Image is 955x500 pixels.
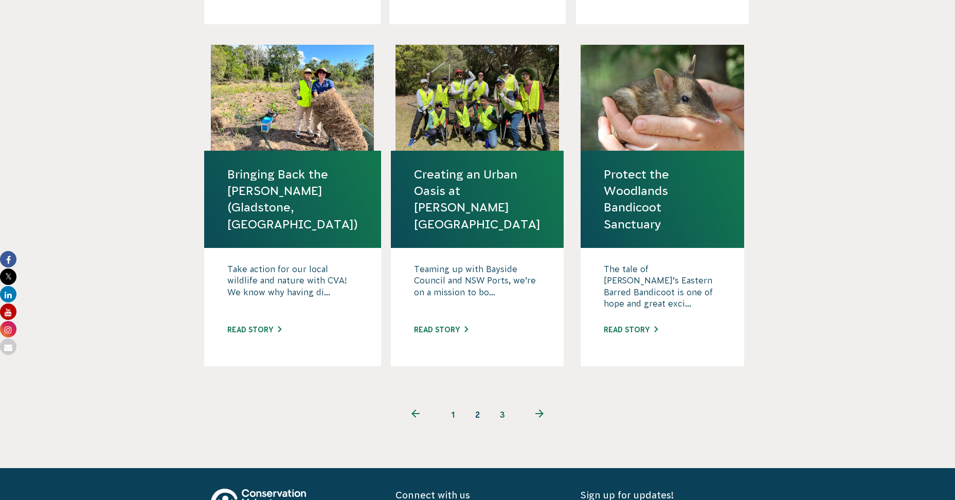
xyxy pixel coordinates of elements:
[227,166,358,233] a: Bringing Back the [PERSON_NAME] (Gladstone, [GEOGRAPHIC_DATA])
[391,402,565,427] ul: Pagination
[414,263,540,315] p: Teaming up with Bayside Council and NSW Ports, we’re on a mission to bo...
[604,166,721,233] a: Protect the Woodlands Bandicoot Sanctuary
[391,402,441,427] a: Previous page
[227,263,358,315] p: Take action for our local wildlife and nature with CVA! We know why having di...
[414,326,468,334] a: Read story
[515,402,565,427] a: Next page
[441,402,465,427] a: 1
[490,402,515,427] a: 3
[604,326,658,334] a: Read story
[465,402,490,427] span: 2
[414,166,540,233] a: Creating an Urban Oasis at [PERSON_NAME][GEOGRAPHIC_DATA]
[227,326,281,334] a: Read story
[604,263,721,315] p: The tale of [PERSON_NAME]’s Eastern Barred Bandicoot is one of hope and great exci...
